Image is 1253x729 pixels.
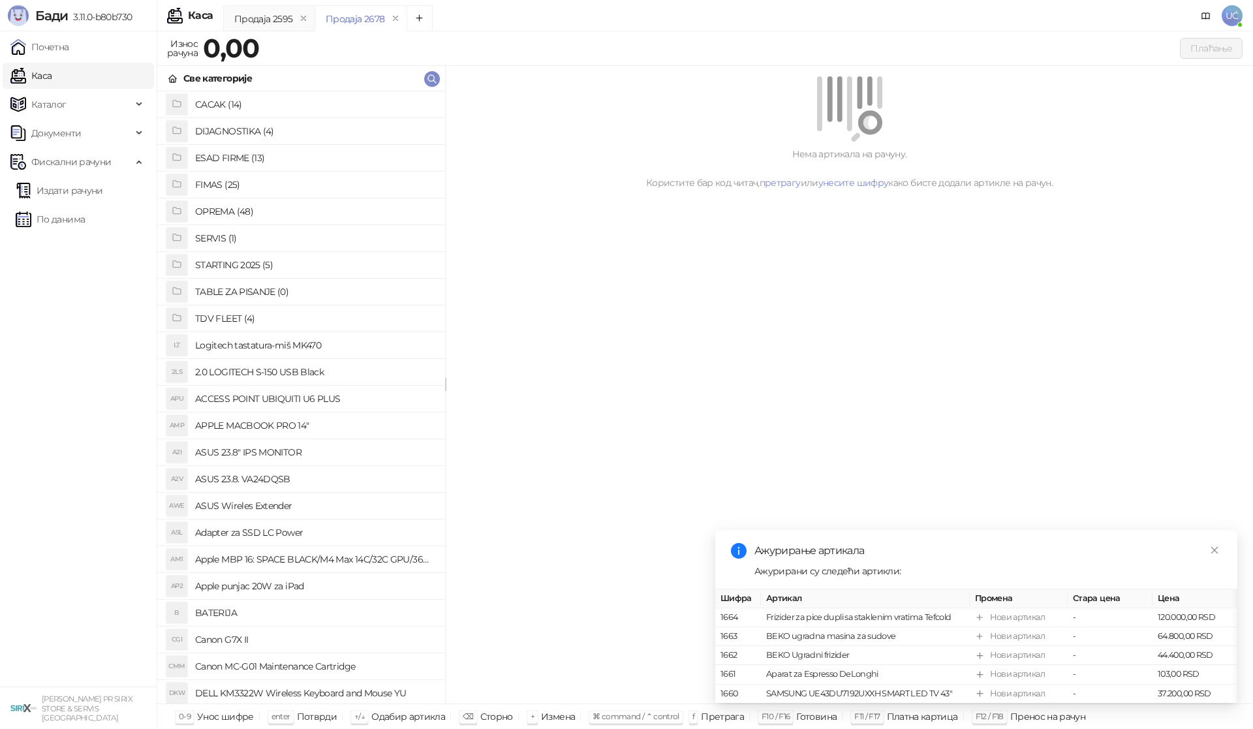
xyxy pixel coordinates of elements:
td: 64.800,00 RSD [1152,628,1237,647]
h4: DELL KM3322W Wireless Keyboard and Mouse YU [195,683,435,704]
div: B [166,602,187,623]
th: Стара цена [1068,589,1152,608]
td: - [1068,608,1152,627]
div: AMP [166,415,187,436]
div: LT [166,335,187,356]
h4: Canon G7X II [195,629,435,650]
a: Почетна [10,34,69,60]
a: унесите шифру [818,177,889,189]
div: Ажурирање артикала [754,543,1222,559]
div: Ажурирани су следећи артикли: [754,564,1222,578]
h4: Logitech tastatura-miš MK470 [195,335,435,356]
td: 120.000,00 RSD [1152,608,1237,627]
th: Шифра [715,589,761,608]
td: - [1068,647,1152,666]
span: Бади [35,8,68,23]
strong: 0,00 [203,32,259,64]
div: Платна картица [887,708,958,725]
h4: ASUS 23.8. VA24DQSB [195,469,435,489]
h4: 2.0 LOGITECH S-150 USB Black [195,362,435,382]
div: Нови артикал [990,668,1045,681]
h4: FIMAS (25) [195,174,435,195]
th: Артикал [761,589,970,608]
td: 1661 [715,666,761,685]
div: Нема артикала на рачуну. Користите бар код читач, или како бисте додали артикле на рачун. [461,147,1237,190]
span: ⌘ command / ⌃ control [593,711,679,721]
span: + [531,711,534,721]
th: Цена [1152,589,1237,608]
h4: TABLE ZA PISANJE (0) [195,281,435,302]
h4: OPREMA (48) [195,201,435,222]
div: Претрага [701,708,744,725]
button: remove [295,13,312,24]
span: ↑/↓ [354,711,365,721]
span: close [1210,546,1219,555]
span: Фискални рачуни [31,149,111,175]
div: CMM [166,656,187,677]
img: Logo [8,5,29,26]
small: [PERSON_NAME] PR SIRIX STORE & SERVIS [GEOGRAPHIC_DATA] [42,694,132,722]
div: AWE [166,495,187,516]
div: grid [157,91,445,704]
td: BEKO Ugradni frizider [761,647,970,666]
div: Каса [188,10,213,21]
span: ⌫ [463,711,473,721]
span: F12 / F18 [976,711,1004,721]
td: SAMSUNG UE43DU7192UXXH SMART LED TV 43" [761,685,970,704]
div: APU [166,388,187,409]
div: ASL [166,522,187,543]
td: 1663 [715,628,761,647]
h4: DIJAGNOSTIKA (4) [195,121,435,142]
span: 0-9 [179,711,191,721]
a: По данима [16,206,85,232]
span: enter [271,711,290,721]
td: 1662 [715,647,761,666]
div: Готовина [796,708,837,725]
div: 2LS [166,362,187,382]
span: Документи [31,120,81,146]
h4: ACCESS POINT UBIQUITI U6 PLUS [195,388,435,409]
td: - [1068,628,1152,647]
div: Одабир артикла [371,708,445,725]
h4: BATERIJA [195,602,435,623]
span: F10 / F16 [762,711,790,721]
h4: Adapter za SSD LC Power [195,522,435,543]
h4: Apple MBP 16: SPACE BLACK/M4 Max 14C/32C GPU/36GB/1T-ZEE [195,549,435,570]
h4: Canon MC-G01 Maintenance Cartridge [195,656,435,677]
span: UĆ [1222,5,1243,26]
div: Износ рачуна [164,35,200,61]
div: Продаја 2595 [234,12,292,26]
div: CGI [166,629,187,650]
div: Измена [541,708,575,725]
h4: ASUS 23.8" IPS MONITOR [195,442,435,463]
span: Каталог [31,91,67,117]
div: AM1 [166,549,187,570]
a: Издати рачуни [16,178,103,204]
h4: ASUS Wireles Extender [195,495,435,516]
div: Пренос на рачун [1010,708,1085,725]
div: Сторно [480,708,513,725]
h4: STARTING 2025 (5) [195,255,435,275]
th: Промена [970,589,1068,608]
div: Све категорије [183,71,252,85]
span: f [692,711,694,721]
td: 1660 [715,685,761,704]
div: Продаја 2678 [326,12,384,26]
a: Каса [10,63,52,89]
div: Нови артикал [990,611,1045,624]
h4: SERVIS (1) [195,228,435,249]
td: 1664 [715,608,761,627]
span: info-circle [731,543,747,559]
h4: APPLE MACBOOK PRO 14" [195,415,435,436]
div: Нови артикал [990,649,1045,662]
div: A2I [166,442,187,463]
div: Нови артикал [990,687,1045,700]
td: 44.400,00 RSD [1152,647,1237,666]
td: Frizider za pice dupli sa staklenim vratima Tefcold [761,608,970,627]
td: 37.200,00 RSD [1152,685,1237,704]
td: BEKO ugradna masina za sudove [761,628,970,647]
td: Aparat za Espresso DeLonghi [761,666,970,685]
h4: Apple punjac 20W za iPad [195,576,435,597]
h4: TDV FLEET (4) [195,308,435,329]
a: Документација [1196,5,1216,26]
